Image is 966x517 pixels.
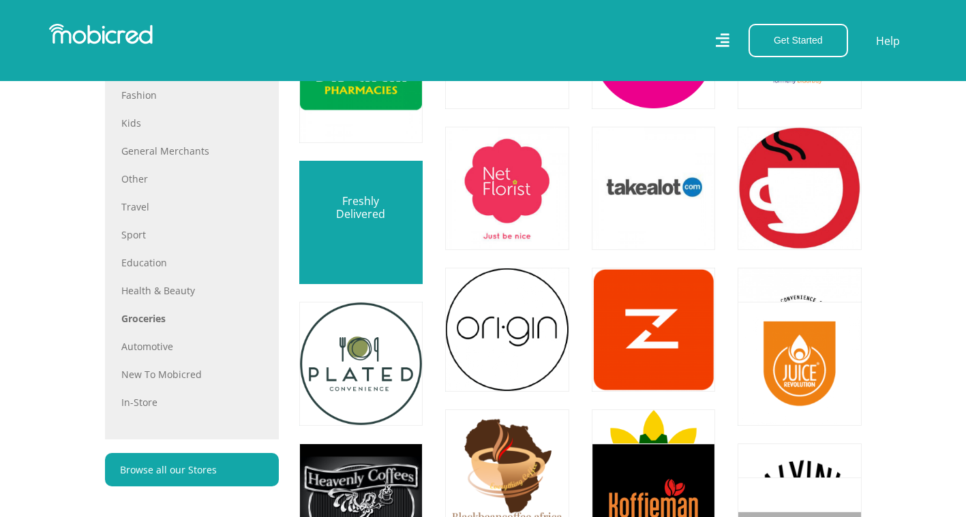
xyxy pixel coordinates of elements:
a: Other [121,172,262,186]
a: General Merchants [121,144,262,158]
a: Browse all our Stores [105,453,279,486]
a: Health & Beauty [121,283,262,298]
a: New to Mobicred [121,367,262,381]
a: Groceries [121,311,262,326]
a: Education [121,255,262,270]
a: Automotive [121,339,262,354]
a: Sport [121,228,262,242]
a: Help [875,32,901,50]
a: Travel [121,200,262,214]
button: Get Started [749,24,848,57]
img: Mobicred [49,24,153,44]
a: In-store [121,395,262,409]
a: Kids [121,116,262,130]
a: Fashion [121,88,262,102]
